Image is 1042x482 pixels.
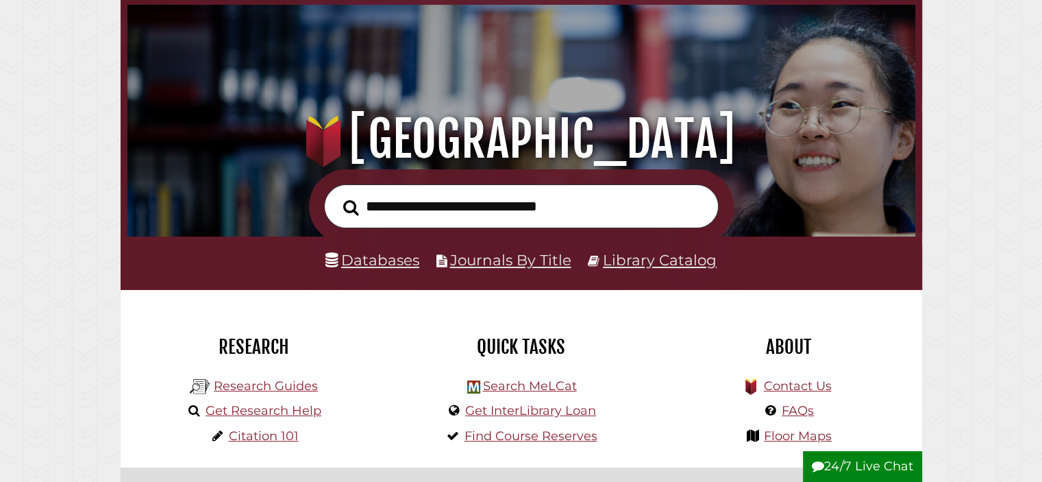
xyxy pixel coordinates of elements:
[467,381,480,394] img: Hekman Library Logo
[782,403,814,418] a: FAQs
[190,376,210,397] img: Hekman Library Logo
[343,199,359,215] i: Search
[214,378,318,394] a: Research Guides
[665,335,912,359] h2: About
[482,378,576,394] a: Search MeLCat
[131,335,377,359] h2: Research
[142,109,899,169] h1: [GEOGRAPHIC_DATA]
[336,195,366,219] button: Search
[465,403,596,418] a: Get InterLibrary Loan
[398,335,645,359] h2: Quick Tasks
[325,251,419,269] a: Databases
[603,251,717,269] a: Library Catalog
[464,429,597,444] a: Find Course Reserves
[764,429,832,444] a: Floor Maps
[229,429,299,444] a: Citation 101
[763,378,831,394] a: Contact Us
[450,251,571,269] a: Journals By Title
[206,403,321,418] a: Get Research Help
